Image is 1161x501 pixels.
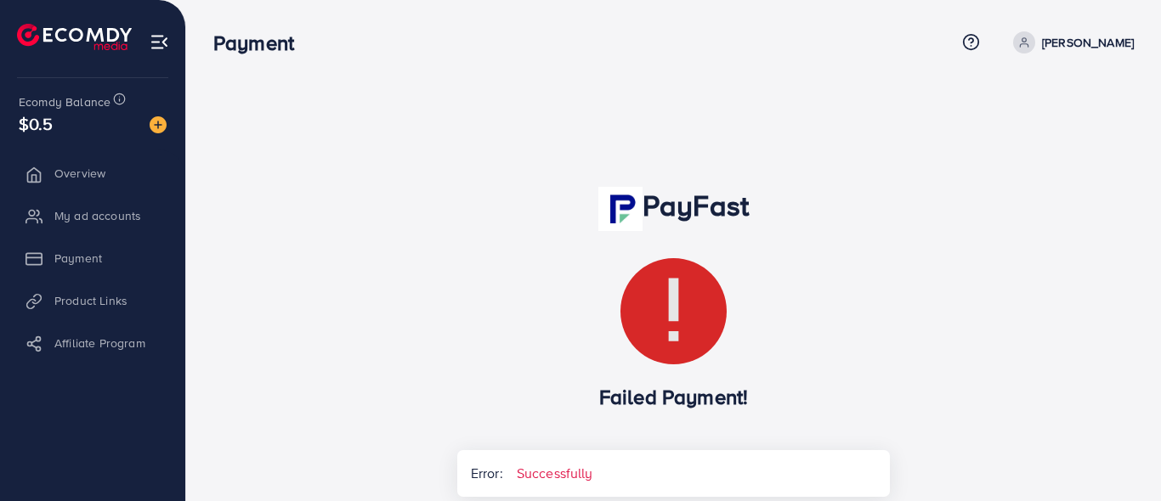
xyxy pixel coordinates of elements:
img: image [150,116,167,133]
span: Successfully [503,450,607,497]
span: Ecomdy Balance [19,93,110,110]
img: PayFast [598,187,643,231]
h3: Payment [213,31,308,55]
img: logo [17,24,132,50]
h3: Failed Payment! [457,385,891,409]
h1: PayFast [457,187,891,231]
p: [PERSON_NAME] [1042,32,1134,53]
span: Error: [457,450,503,497]
span: $0.5 [19,111,54,136]
a: [PERSON_NAME] [1006,31,1134,53]
img: Error [620,258,727,364]
img: menu [150,32,169,52]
